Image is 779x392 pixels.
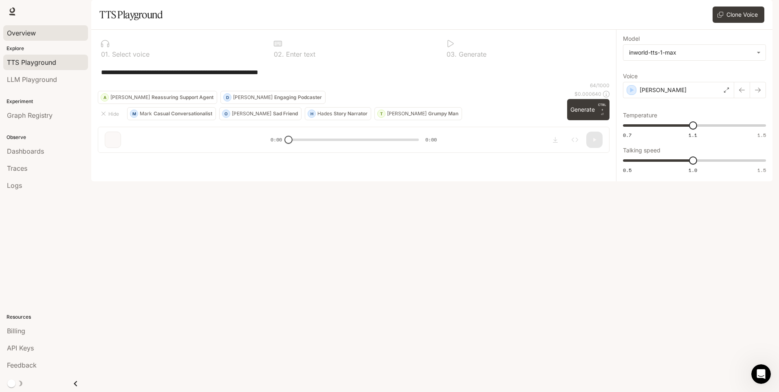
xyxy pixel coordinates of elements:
[447,51,457,57] p: 0 3 .
[222,107,230,120] div: O
[110,95,150,100] p: [PERSON_NAME]
[757,167,766,174] span: 1.5
[224,91,231,104] div: D
[574,90,601,97] p: $ 0.000640
[317,111,332,116] p: Hades
[232,111,271,116] p: [PERSON_NAME]
[152,95,213,100] p: Reassuring Support Agent
[623,36,640,42] p: Model
[308,107,315,120] div: H
[623,112,657,118] p: Temperature
[101,91,108,104] div: A
[623,45,766,60] div: inworld-tts-1-max
[110,51,150,57] p: Select voice
[305,107,371,120] button: HHadesStory Narrator
[623,167,632,174] span: 0.5
[99,7,163,23] h1: TTS Playground
[623,73,638,79] p: Voice
[127,107,216,120] button: MMarkCasual Conversationalist
[274,51,284,57] p: 0 2 .
[623,148,660,153] p: Talking speed
[140,111,152,116] p: Mark
[374,107,462,120] button: T[PERSON_NAME]Grumpy Man
[713,7,764,23] button: Clone Voice
[233,95,273,100] p: [PERSON_NAME]
[274,95,322,100] p: Engaging Podcaster
[101,51,110,57] p: 0 1 .
[98,107,124,120] button: Hide
[751,364,771,384] iframe: Intercom live chat
[598,102,606,117] p: ⏎
[428,111,458,116] p: Grumpy Man
[220,91,326,104] button: D[PERSON_NAME]Engaging Podcaster
[154,111,212,116] p: Casual Conversationalist
[130,107,138,120] div: M
[273,111,298,116] p: Sad Friend
[590,82,610,89] p: 64 / 1000
[334,111,367,116] p: Story Narrator
[98,91,217,104] button: A[PERSON_NAME]Reassuring Support Agent
[567,99,610,120] button: GenerateCTRL +⏎
[219,107,301,120] button: O[PERSON_NAME]Sad Friend
[757,132,766,139] span: 1.5
[387,111,427,116] p: [PERSON_NAME]
[640,86,687,94] p: [PERSON_NAME]
[598,102,606,112] p: CTRL +
[689,132,697,139] span: 1.1
[284,51,315,57] p: Enter text
[457,51,486,57] p: Generate
[623,132,632,139] span: 0.7
[689,167,697,174] span: 1.0
[378,107,385,120] div: T
[629,48,753,57] div: inworld-tts-1-max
